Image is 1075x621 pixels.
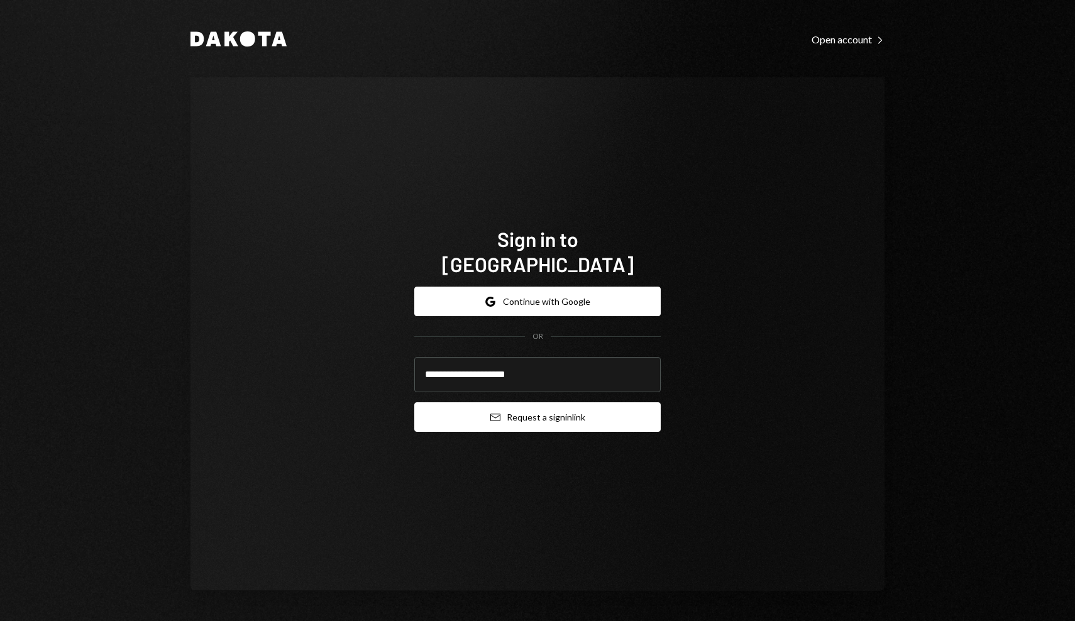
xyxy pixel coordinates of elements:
button: Request a signinlink [414,402,661,432]
button: Continue with Google [414,287,661,316]
h1: Sign in to [GEOGRAPHIC_DATA] [414,226,661,277]
a: Open account [812,32,885,46]
div: Open account [812,33,885,46]
div: OR [532,331,543,342]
